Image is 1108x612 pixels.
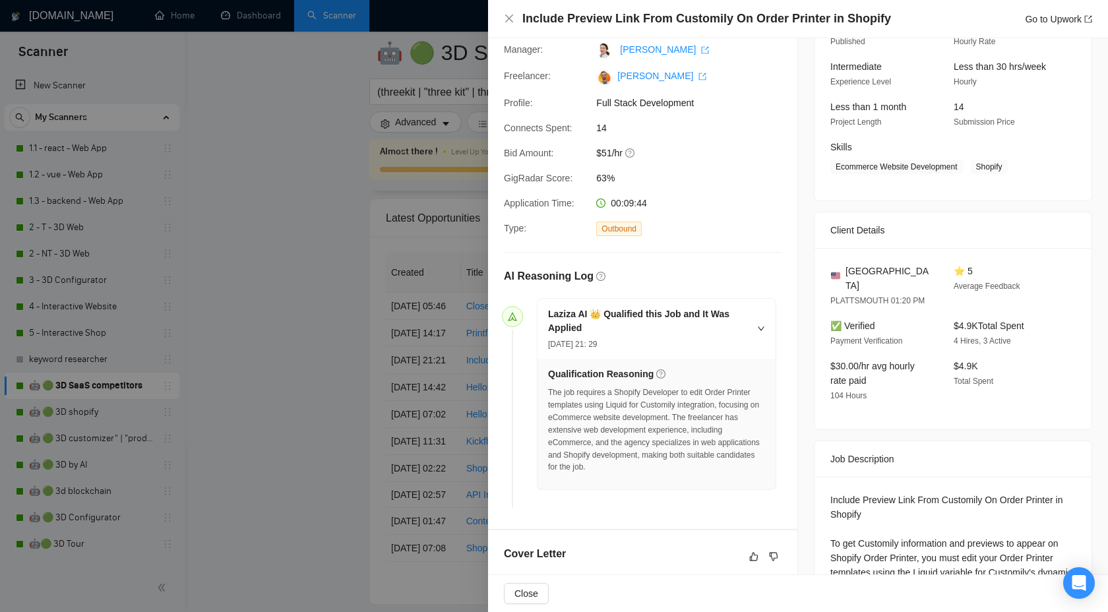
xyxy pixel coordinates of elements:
span: send [508,312,517,321]
span: dislike [769,551,778,562]
div: The job requires a Shopify Developer to edit Order Printer templates using Liquid for Customily i... [548,386,765,474]
span: 104 Hours [830,391,867,400]
span: export [698,73,706,80]
span: [GEOGRAPHIC_DATA] [846,264,933,293]
div: Client Details [830,212,1076,248]
h5: Qualification Reasoning [548,367,654,381]
span: close [504,13,514,24]
a: [PERSON_NAME] export [617,71,706,81]
span: Manager: [504,44,543,55]
span: $4.9K Total Spent [954,321,1024,331]
span: question-circle [596,272,605,281]
h4: Include Preview Link From Customily On Order Printer in Shopify [522,11,891,27]
span: Close [514,586,538,601]
span: ✅ Verified [830,321,875,331]
span: 00:09:44 [611,198,647,208]
span: Shopify [971,160,1008,174]
span: $51/hr [596,146,794,160]
button: Close [504,583,549,604]
img: 🇺🇸 [831,271,840,280]
h5: Cover Letter [504,546,566,562]
span: Average Feedback [954,282,1020,291]
span: Full Stack Development [596,96,794,110]
button: dislike [766,549,782,565]
span: Experience Level [830,77,891,86]
button: like [746,549,762,565]
span: Project Length [830,117,881,127]
div: Job Description [830,441,1076,477]
span: Skills [830,142,852,152]
img: c1wBjjJnyc_icxeYQ0rlyri2JQvdkHlJk_uVMLQ-_aUSBzU_TggEdemaQ7R5FBI5JS [596,69,612,85]
span: Hourly [954,77,977,86]
span: 14 [596,121,794,135]
span: ⭐ 5 [954,266,973,276]
span: Type: [504,223,526,233]
span: 4 Hires, 3 Active [954,336,1011,346]
div: Open Intercom Messenger [1063,567,1095,599]
span: question-circle [625,148,636,158]
span: Less than 30 hrs/week [954,61,1046,72]
span: Payment Verification [830,336,902,346]
span: right [757,324,765,332]
span: Total Spent [954,377,993,386]
span: Outbound [596,222,642,236]
span: $30.00/hr avg hourly rate paid [830,361,915,386]
span: Ecommerce Website Development [830,160,963,174]
span: Freelancer: [504,71,551,81]
span: Submission Price [954,117,1015,127]
h5: AI Reasoning Log [504,268,594,284]
a: Go to Upworkexport [1025,14,1092,24]
span: PLATTSMOUTH 01:20 PM [830,296,925,305]
span: GigRadar Score: [504,173,572,183]
span: export [1084,15,1092,23]
span: Published [830,37,865,46]
span: clock-circle [596,199,605,208]
span: [DATE] 21: 29 [548,340,597,349]
span: export [701,46,709,54]
span: Hourly Rate [954,37,995,46]
span: Less than 1 month [830,102,906,112]
span: $4.9K [954,361,978,371]
span: 14 [954,102,964,112]
span: Profile: [504,98,533,108]
h5: Laziza AI 👑 Qualified this Job and It Was Applied [548,307,749,335]
a: [PERSON_NAME] export [620,44,709,55]
span: Intermediate [830,61,882,72]
span: 63% [596,171,794,185]
button: Close [504,13,514,24]
span: Connects Spent: [504,123,572,133]
span: Application Time: [504,198,574,208]
span: question-circle [656,369,665,379]
span: like [749,551,758,562]
span: Bid Amount: [504,148,554,158]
